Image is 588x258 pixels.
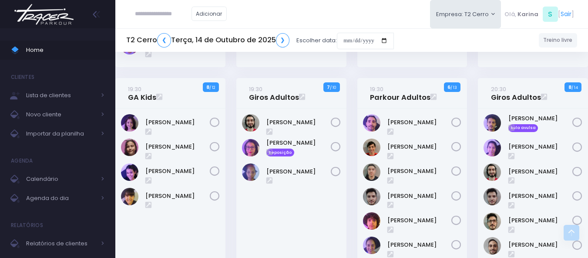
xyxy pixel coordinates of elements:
a: [PERSON_NAME] [145,167,210,176]
img: Ian Magalhães [484,188,501,205]
small: / 13 [450,85,457,90]
span: Home [26,44,104,56]
span: Importar da planilha [26,128,96,139]
a: [PERSON_NAME] [387,143,452,151]
a: [PERSON_NAME] [387,192,452,200]
a: [PERSON_NAME] [266,139,331,147]
span: Aula avulsa [508,124,538,132]
a: Sair [561,10,571,19]
a: [PERSON_NAME] [508,167,573,176]
a: 19:30Giros Adultos [249,85,299,102]
a: ❯ [276,33,290,48]
img: Catarina Iwata Toledo [121,114,138,132]
small: 20:30 [491,85,506,93]
small: / 10 [330,85,336,90]
strong: 6 [447,84,450,91]
a: [PERSON_NAME] [145,192,210,200]
a: [PERSON_NAME] [387,118,452,127]
a: [PERSON_NAME] [508,114,573,123]
img: Guilherme Sato [363,163,380,181]
small: 19:30 [128,85,141,93]
strong: 8 [206,84,209,91]
small: / 14 [571,85,578,90]
img: Rosa Luiza Barbosa Luciano [242,163,259,181]
img: Ian Magalhães [363,188,380,205]
span: Agenda do dia [26,193,96,204]
a: [PERSON_NAME] [145,143,210,151]
img: Bruno Milan Perfetto [484,163,501,181]
strong: 8 [568,84,571,91]
img: Gabriella Gomes de Melo [242,139,259,156]
img: Rafael Amaral [484,213,501,230]
small: / 12 [209,85,215,90]
span: Karina [517,10,538,19]
a: [PERSON_NAME] [387,216,452,225]
span: Reposição [266,149,294,156]
a: [PERSON_NAME] [145,118,210,127]
span: S [543,7,558,22]
a: [PERSON_NAME] [508,143,573,151]
h4: Agenda [11,152,33,170]
a: [PERSON_NAME] [508,216,573,225]
span: Novo cliente [26,109,96,120]
h4: Relatórios [11,217,43,234]
img: Barbara Lamauchi [484,139,501,156]
img: Livia Braga de Oliveira [121,163,138,181]
img: Victor Valente [484,237,501,255]
a: 20:30Giros Adultos [491,85,541,102]
small: 19:30 [249,85,262,93]
a: ❮ [157,33,171,48]
a: [PERSON_NAME] [266,118,331,127]
div: [ ] [501,4,577,24]
a: 19:30Parkour Adultos [370,85,430,102]
strong: 7 [327,84,330,91]
img: Bruno Milan Perfetto [242,114,259,132]
a: Treino livre [539,33,578,48]
span: Lista de clientes [26,90,96,101]
a: 19:30GA Kids [128,85,156,102]
small: 19:30 [370,85,383,93]
a: [PERSON_NAME] [387,241,452,249]
h5: T2 Cerro Terça, 14 de Outubro de 2025 [126,33,289,48]
span: Relatórios de clientes [26,238,96,249]
div: Escolher data: [126,31,394,51]
h4: Clientes [11,68,34,86]
span: Olá, [504,10,516,19]
img: Eduardo Ribeiro Castro [363,139,380,156]
span: Calendário [26,173,96,185]
a: [PERSON_NAME] [266,167,331,176]
a: Adicionar [192,7,227,21]
a: [PERSON_NAME] [508,241,573,249]
img: Isabella terra [121,139,138,156]
img: Lucas Palomino [363,212,380,230]
img: Manuella Brizuela Munhoz [121,188,138,205]
img: Arnaldo Barbosa Pinto [363,114,380,132]
a: [PERSON_NAME] [387,167,452,176]
a: [PERSON_NAME] [508,192,573,200]
img: Natália Neves [363,237,380,254]
img: Alexandre Alló [484,114,501,132]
